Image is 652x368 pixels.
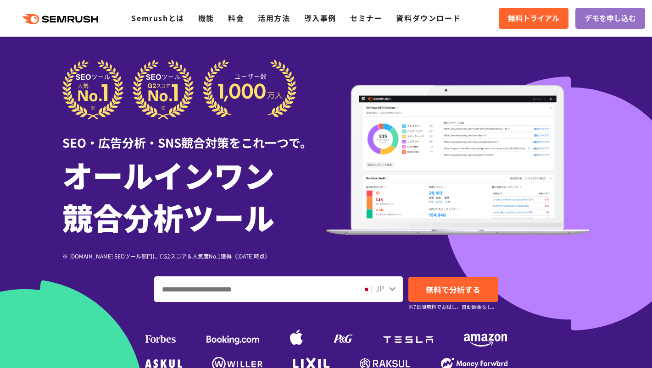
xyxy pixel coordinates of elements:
[426,284,480,295] span: 無料で分析する
[62,120,326,151] div: SEO・広告分析・SNS競合対策をこれ一つで。
[131,12,184,23] a: Semrushとは
[258,12,290,23] a: 活用方法
[575,8,645,29] a: デモを申し込む
[304,12,336,23] a: 導入事例
[396,12,461,23] a: 資料ダウンロード
[408,302,497,311] small: ※7日間無料でお試し。自動課金なし。
[585,12,636,24] span: デモを申し込む
[228,12,244,23] a: 料金
[350,12,382,23] a: セミナー
[198,12,214,23] a: 機能
[155,277,353,302] input: ドメイン、キーワードまたはURLを入力してください
[62,154,326,238] h1: オールインワン 競合分析ツール
[375,283,384,294] span: JP
[499,8,568,29] a: 無料トライアル
[408,277,498,302] a: 無料で分析する
[62,252,326,260] div: ※ [DOMAIN_NAME] SEOツール部門にてG2スコア＆人気度No.1獲得（[DATE]時点）
[508,12,559,24] span: 無料トライアル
